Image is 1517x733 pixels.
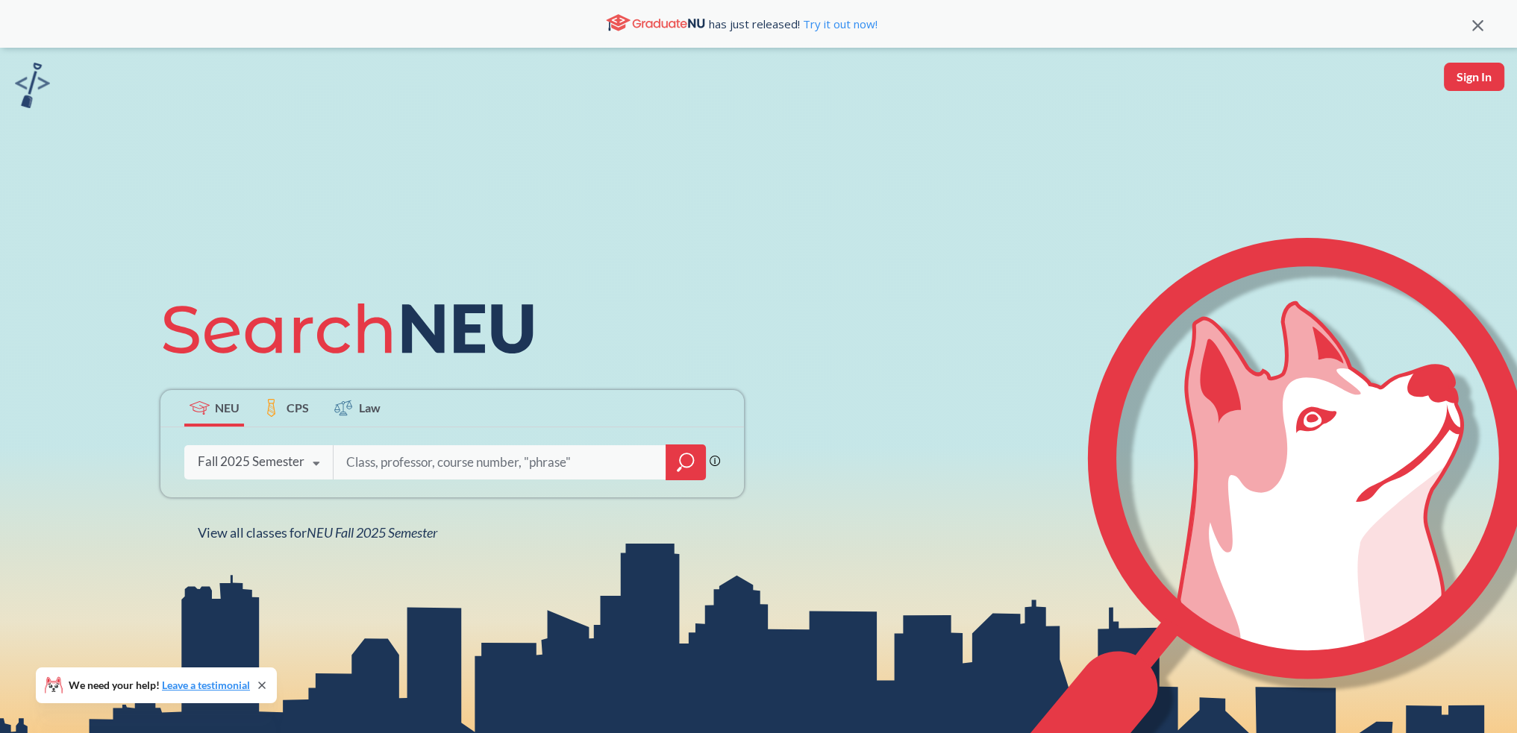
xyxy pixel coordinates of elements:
[215,399,240,416] span: NEU
[345,447,655,478] input: Class, professor, course number, "phrase"
[800,16,878,31] a: Try it out now!
[1444,63,1504,91] button: Sign In
[307,524,437,541] span: NEU Fall 2025 Semester
[198,524,437,541] span: View all classes for
[666,444,706,480] div: magnifying glass
[287,399,309,416] span: CPS
[359,399,381,416] span: Law
[709,16,878,32] span: has just released!
[677,452,695,473] svg: magnifying glass
[162,679,250,691] a: Leave a testimonial
[15,63,50,108] img: sandbox logo
[198,453,304,470] div: Fall 2025 Semester
[15,63,50,113] a: sandbox logo
[69,680,250,690] span: We need your help!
